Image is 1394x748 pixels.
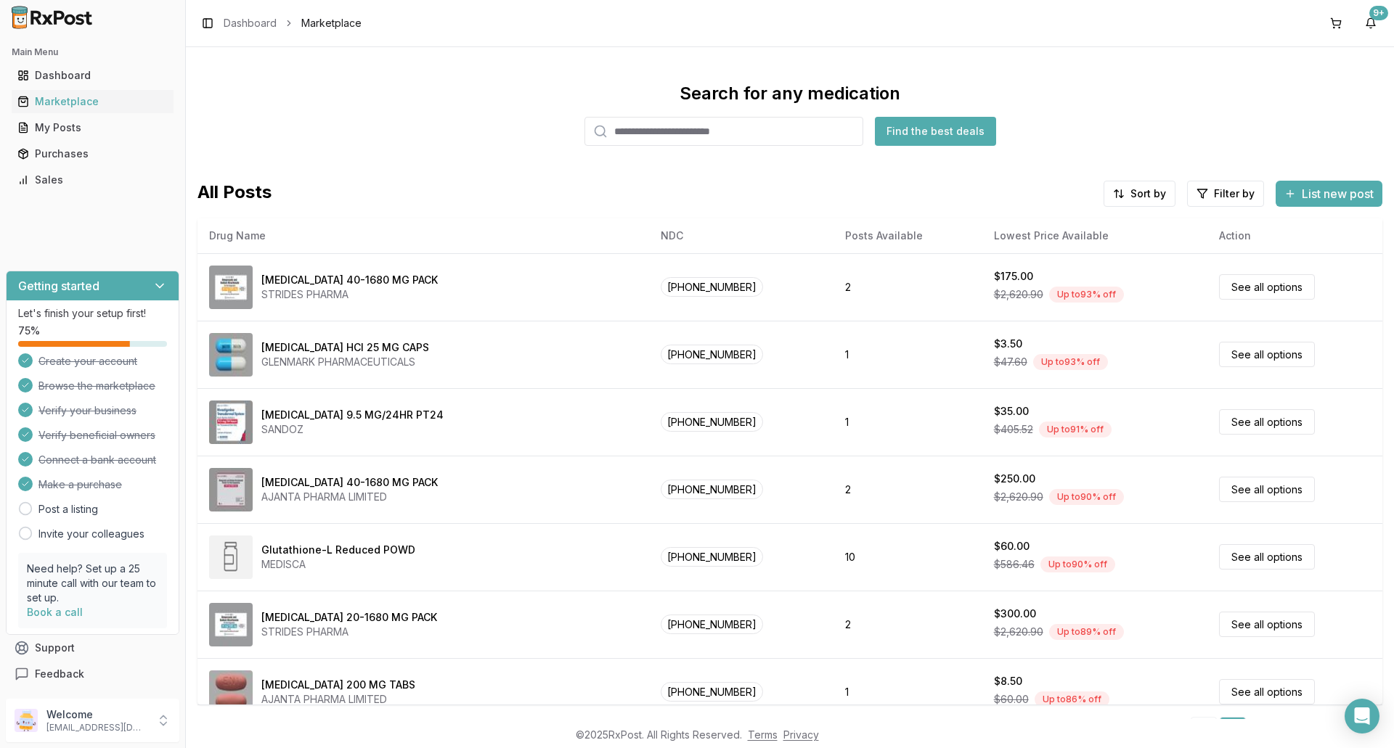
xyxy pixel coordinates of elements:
button: Sales [6,168,179,192]
a: See all options [1219,612,1315,637]
span: [PHONE_NUMBER] [661,682,763,702]
span: $2,620.90 [994,287,1043,302]
div: [MEDICAL_DATA] 40-1680 MG PACK [261,273,438,287]
div: Up to 93 % off [1049,287,1124,303]
div: STRIDES PHARMA [261,287,438,302]
td: 2 [833,591,982,658]
a: My Posts [12,115,174,141]
a: Invite your colleagues [38,527,144,541]
p: Need help? Set up a 25 minute call with our team to set up. [27,562,158,605]
img: Atomoxetine HCl 25 MG CAPS [209,333,253,377]
span: Make a purchase [38,477,122,492]
span: Browse the marketplace [38,379,155,393]
a: Post a listing [38,502,98,517]
div: Up to 93 % off [1033,354,1108,370]
button: Support [6,635,179,661]
div: [MEDICAL_DATA] 40-1680 MG PACK [261,475,438,490]
div: SANDOZ [261,422,444,437]
button: Dashboard [6,64,179,87]
div: GLENMARK PHARMACEUTICALS [261,355,429,369]
div: Open Intercom Messenger [1345,699,1379,733]
div: $35.00 [994,404,1029,419]
img: User avatar [15,709,38,732]
span: [PHONE_NUMBER] [661,277,763,297]
div: $60.00 [994,539,1030,554]
span: [PHONE_NUMBER] [661,412,763,432]
div: My Posts [17,120,168,135]
img: Glutathione-L Reduced POWD [209,535,253,579]
div: Dashboard [17,68,168,83]
a: 21 [1307,717,1333,743]
a: Privacy [783,728,819,741]
span: $405.52 [994,422,1033,437]
button: Sort by [1104,181,1175,207]
img: Entacapone 200 MG TABS [209,670,253,714]
span: List new post [1302,185,1374,202]
a: Purchases [12,141,174,167]
img: Rivastigmine 9.5 MG/24HR PT24 [209,400,253,444]
img: Omeprazole-Sodium Bicarbonate 20-1680 MG PACK [209,603,253,646]
a: Terms [748,728,778,741]
div: Glutathione-L Reduced POWD [261,543,415,557]
div: Up to 90 % off [1049,489,1124,505]
a: List new post [1276,188,1382,202]
div: [MEDICAL_DATA] 9.5 MG/24HR PT24 [261,408,444,422]
button: Find the best deals [875,117,996,146]
td: 10 [833,523,982,591]
a: Dashboard [12,62,174,89]
div: $175.00 [994,269,1033,284]
a: 1 [1220,717,1246,743]
h2: Main Menu [12,46,174,58]
span: Sort by [1130,186,1166,201]
button: Filter by [1187,181,1264,207]
td: 1 [833,658,982,726]
div: $300.00 [994,607,1036,621]
th: Posts Available [833,218,982,253]
th: NDC [649,218,833,253]
button: 9+ [1359,12,1382,35]
div: Up to 89 % off [1049,624,1124,640]
span: $2,620.90 [994,625,1043,639]
div: Purchases [17,147,168,161]
button: Purchases [6,142,179,165]
a: See all options [1219,544,1315,570]
span: [PHONE_NUMBER] [661,345,763,364]
span: Connect a bank account [38,453,156,467]
a: Marketplace [12,89,174,115]
div: MEDISCA [261,557,415,572]
a: See all options [1219,409,1315,435]
div: [MEDICAL_DATA] 200 MG TABS [261,678,415,692]
nav: pagination [1191,717,1365,743]
div: Up to 91 % off [1039,422,1112,437]
div: $3.50 [994,337,1022,351]
span: 75 % [18,324,40,338]
button: List new post [1276,181,1382,207]
div: AJANTA PHARMA LIMITED [261,692,415,707]
div: Marketplace [17,94,168,109]
span: $586.46 [994,557,1035,572]
a: Dashboard [224,16,277,30]
div: Search for any medication [680,82,900,105]
div: 9+ [1369,6,1388,20]
td: 1 [833,321,982,388]
button: Marketplace [6,90,179,113]
div: $8.50 [994,674,1022,689]
a: See all options [1219,342,1315,367]
td: 2 [833,253,982,321]
img: Omeprazole-Sodium Bicarbonate 40-1680 MG PACK [209,468,253,511]
div: $250.00 [994,472,1035,486]
span: Feedback [35,667,84,681]
span: [PHONE_NUMBER] [661,615,763,634]
span: [PHONE_NUMBER] [661,480,763,499]
span: Verify beneficial owners [38,428,155,443]
span: All Posts [197,181,272,207]
img: RxPost Logo [6,6,99,29]
span: Marketplace [301,16,362,30]
th: Lowest Price Available [982,218,1207,253]
span: $60.00 [994,692,1029,707]
span: $47.60 [994,355,1027,369]
span: $2,620.90 [994,490,1043,504]
div: Up to 90 % off [1040,556,1115,572]
a: See all options [1219,274,1315,300]
div: AJANTA PHARMA LIMITED [261,490,438,504]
